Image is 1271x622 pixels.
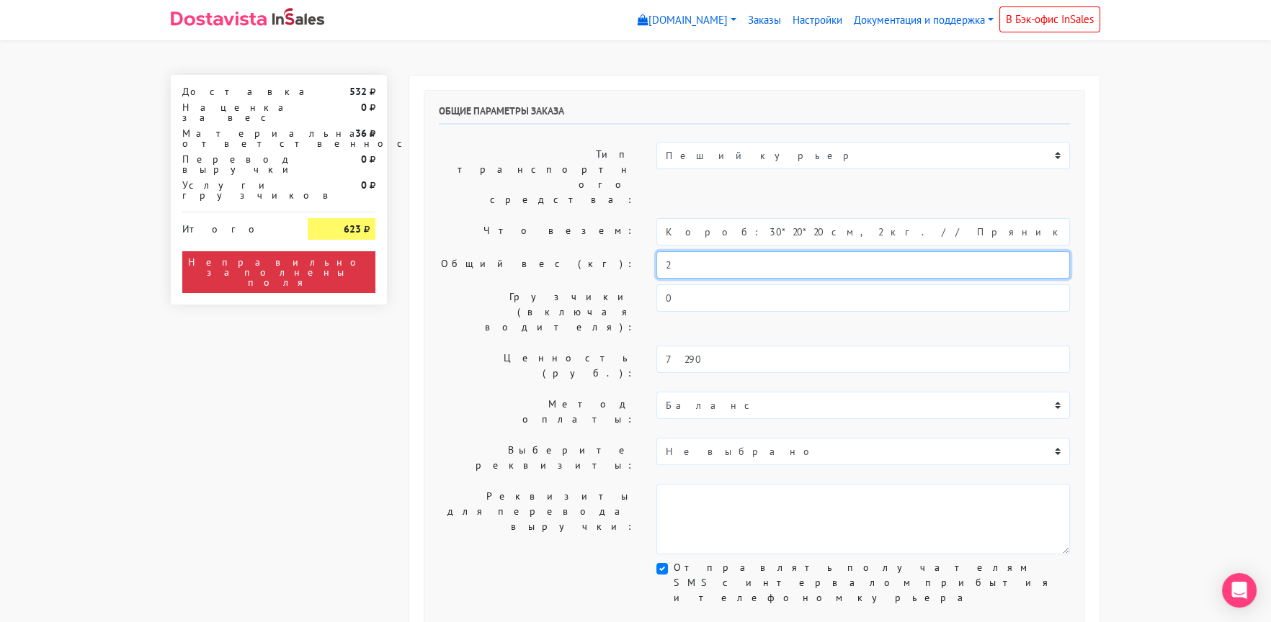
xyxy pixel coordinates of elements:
label: Общий вес (кг): [428,251,646,279]
label: Тип транспортного средства: [428,142,646,212]
strong: 36 [355,127,367,140]
strong: 0 [361,101,367,114]
div: Неправильно заполнены поля [182,251,375,293]
div: Услуги грузчиков [171,180,297,200]
a: В Бэк-офис InSales [999,6,1100,32]
label: Отправлять получателям SMS с интервалом прибытия и телефоном курьера [674,560,1070,605]
label: Выберите реквизиты: [428,438,646,478]
a: [DOMAIN_NAME] [632,6,742,35]
div: Доставка [171,86,297,96]
a: Заказы [742,6,787,35]
h6: Общие параметры заказа [439,105,1070,125]
img: InSales [272,8,324,25]
label: Что везем: [428,218,646,245]
div: Перевод выручки [171,154,297,174]
img: Dostavista - срочная курьерская служба доставки [171,12,267,26]
a: Документация и поддержка [848,6,999,35]
div: Open Intercom Messenger [1222,573,1257,608]
div: Наценка за вес [171,102,297,122]
div: Итого [182,218,286,234]
label: Метод оплаты: [428,392,646,432]
a: Настройки [787,6,848,35]
label: Реквизиты для перевода выручки: [428,484,646,554]
strong: 0 [361,153,367,166]
strong: 0 [361,179,367,191]
label: Грузчики (включая водителя): [428,284,646,340]
div: Материальная ответственность [171,128,297,148]
label: Ценность (руб.): [428,346,646,386]
strong: 623 [344,222,361,235]
strong: 532 [349,85,367,98]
